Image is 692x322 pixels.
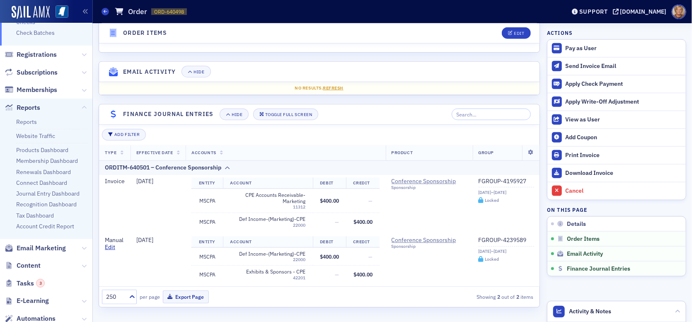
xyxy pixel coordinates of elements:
h4: Order Items [123,29,167,38]
span: Email Activity [567,250,603,258]
th: Debit [313,236,346,248]
div: Cancel [566,187,682,195]
th: Credit [346,236,380,248]
span: Def Income-(Marketing)-CPE [230,251,305,257]
button: Hide [181,66,211,77]
div: Pay as User [566,45,682,52]
th: Debit [313,177,346,189]
a: Email Marketing [5,244,66,253]
div: Apply Check Payment [566,80,682,88]
a: Conference Sponsorship [392,178,467,185]
div: 22000 [230,257,305,262]
div: Sponsorship [392,244,467,249]
div: 22000 [230,223,305,228]
div: Sponsorship [392,185,467,190]
a: Tax Dashboard [16,212,54,219]
div: Print Invoice [566,152,682,159]
div: Apply Write-Off Adjustment [566,98,682,106]
div: Edit [514,31,524,36]
div: 42201 [230,275,305,281]
button: Add Coupon [547,128,686,146]
span: CPE Accounts Receivable-Marketing [230,192,305,205]
button: Export Page [163,291,209,303]
a: Edit [105,244,115,251]
div: [DATE]–[DATE] [479,190,534,195]
a: Products Dashboard [16,146,68,154]
div: Send Invoice Email [566,63,682,70]
h4: Actions [547,29,573,36]
a: Print Invoice [547,146,686,164]
td: MSCPA [191,247,223,265]
div: Hide [194,70,205,74]
h1: Order [128,7,147,17]
span: $400.00 [320,197,339,204]
div: No results. [105,85,534,92]
td: MSCPA [191,266,223,283]
span: $400.00 [320,253,339,260]
span: Email Marketing [17,244,66,253]
input: Search… [452,109,531,120]
a: Reports [16,118,37,126]
span: Exhibits & Sponsors - CPE [230,269,305,275]
div: 11312 [230,204,305,210]
a: Content [5,261,41,270]
a: View Homepage [50,5,68,19]
div: 3 [36,279,45,288]
a: Download Invoice [547,164,686,182]
h4: Email Activity [123,68,176,76]
span: — [335,218,339,225]
button: Edit [502,27,530,39]
a: FGROUP-4239589 [479,237,534,244]
span: Effective Date [136,150,173,155]
span: Finance Journal Entries [567,265,630,273]
div: [DOMAIN_NAME] [620,8,667,15]
span: Type [105,150,116,155]
img: SailAMX [12,6,50,19]
button: Add Filter [102,129,146,140]
button: Cancel [547,182,686,200]
h4: On this page [547,206,686,213]
span: Accounts [191,150,216,155]
span: Def Income-(Marketing)-CPE [230,216,305,222]
img: SailAMX [56,5,68,18]
a: Renewals Dashboard [16,168,71,176]
span: Activity & Notes [569,307,612,316]
span: Order Items [567,235,600,243]
a: Recognition Dashboard [16,201,77,208]
a: Check Batches [16,29,55,36]
div: Download Invoice [566,169,682,177]
span: Invoice [105,177,125,185]
th: Account [223,236,313,248]
th: Entity [191,177,223,189]
span: $400.00 [353,218,373,225]
label: per page [140,293,160,300]
td: MSCPA [191,189,223,213]
div: Add Coupon [566,134,682,141]
span: Registrations [17,50,57,59]
a: Membership Dashboard [16,157,78,165]
div: Locked [485,257,499,261]
a: Subscriptions [5,68,58,77]
span: Profile [672,5,686,19]
span: — [368,197,373,204]
a: Tasks3 [5,279,45,288]
span: Refresh [323,85,344,91]
div: Locked [485,198,499,203]
span: Subscriptions [17,68,58,77]
a: Conference Sponsorship [392,237,467,244]
span: $400.00 [353,271,373,278]
span: Product [392,150,413,155]
div: ORDITM-640501 – Conference Sponsorship [105,163,221,172]
span: — [335,271,339,278]
button: Send Invoice Email [547,57,686,75]
strong: 2 [515,293,520,300]
a: Checks [16,18,35,26]
td: MSCPA [191,213,223,231]
button: Hide [220,109,249,120]
span: Reports [17,103,40,112]
span: E-Learning [17,296,49,305]
span: Group [479,150,494,155]
a: E-Learning [5,296,49,305]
